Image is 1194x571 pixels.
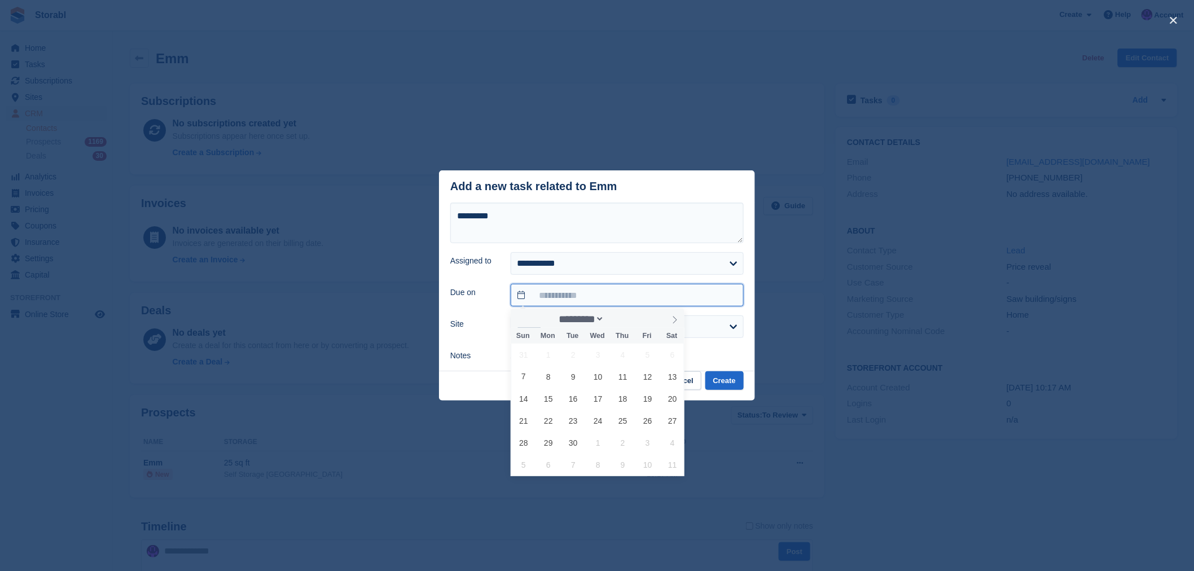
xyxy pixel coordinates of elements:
[636,388,659,410] span: September 19, 2025
[612,344,634,366] span: September 4, 2025
[661,388,683,410] span: September 20, 2025
[635,332,660,340] span: Fri
[537,388,559,410] span: September 15, 2025
[587,344,609,366] span: September 3, 2025
[587,388,609,410] span: September 17, 2025
[612,410,634,432] span: September 25, 2025
[512,388,534,410] span: September 14, 2025
[450,255,497,267] label: Assigned to
[512,432,534,454] span: September 28, 2025
[562,344,584,366] span: September 2, 2025
[450,180,617,193] div: Add a new task related to Emm
[537,410,559,432] span: September 22, 2025
[450,350,497,362] label: Notes
[537,366,559,388] span: September 8, 2025
[512,410,534,432] span: September 21, 2025
[705,371,744,390] button: Create
[562,366,584,388] span: September 9, 2025
[587,432,609,454] span: October 1, 2025
[555,313,605,325] select: Month
[562,454,584,476] span: October 7, 2025
[636,432,659,454] span: October 3, 2025
[661,366,683,388] span: September 13, 2025
[1165,11,1183,29] button: close
[560,332,585,340] span: Tue
[512,454,534,476] span: October 5, 2025
[636,410,659,432] span: September 26, 2025
[661,432,683,454] span: October 4, 2025
[450,318,497,330] label: Site
[537,454,559,476] span: October 6, 2025
[604,313,640,325] input: Year
[450,287,497,298] label: Due on
[511,332,535,340] span: Sun
[612,454,634,476] span: October 9, 2025
[562,388,584,410] span: September 16, 2025
[661,344,683,366] span: September 6, 2025
[587,366,609,388] span: September 10, 2025
[587,454,609,476] span: October 8, 2025
[512,344,534,366] span: August 31, 2025
[612,388,634,410] span: September 18, 2025
[636,344,659,366] span: September 5, 2025
[636,366,659,388] span: September 12, 2025
[562,410,584,432] span: September 23, 2025
[587,410,609,432] span: September 24, 2025
[585,332,610,340] span: Wed
[660,332,684,340] span: Sat
[610,332,635,340] span: Thu
[535,332,560,340] span: Mon
[612,366,634,388] span: September 11, 2025
[562,432,584,454] span: September 30, 2025
[512,366,534,388] span: September 7, 2025
[661,454,683,476] span: October 11, 2025
[636,454,659,476] span: October 10, 2025
[537,432,559,454] span: September 29, 2025
[612,432,634,454] span: October 2, 2025
[661,410,683,432] span: September 27, 2025
[537,344,559,366] span: September 1, 2025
